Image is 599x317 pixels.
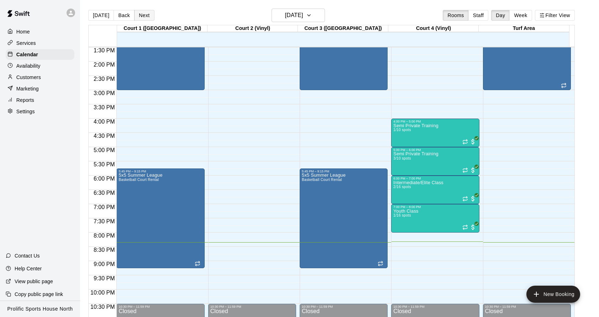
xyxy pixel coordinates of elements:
[391,204,479,233] div: 7:00 PM – 8:00 PM: Youth Class
[509,10,532,21] button: Week
[6,38,74,48] a: Services
[391,176,479,204] div: 6:00 PM – 7:00 PM: Intermediate/Elite Class
[462,167,468,173] span: Recurring event
[92,90,117,96] span: 3:00 PM
[535,10,575,21] button: Filter View
[6,26,74,37] a: Home
[92,233,117,239] span: 8:00 PM
[15,252,40,259] p: Contact Us
[92,204,117,210] span: 7:00 PM
[92,76,117,82] span: 2:30 PM
[114,10,135,21] button: Back
[16,62,41,69] p: Availability
[92,147,117,153] span: 5:00 PM
[393,120,477,123] div: 4:00 PM – 5:00 PM
[526,286,580,303] button: add
[302,170,385,173] div: 5:45 PM – 9:15 PM
[207,25,298,32] div: Court 2 (Vinyl)
[388,25,479,32] div: Court 4 (Vinyl)
[6,72,74,83] a: Customers
[16,97,34,104] p: Reports
[119,170,202,173] div: 5:45 PM – 9:15 PM
[7,305,73,313] p: Prolific Sports House North
[6,106,74,117] a: Settings
[491,10,510,21] button: Day
[378,261,383,266] span: Recurring event
[469,167,477,174] span: All customers have paid
[393,205,477,209] div: 7:00 PM – 8:00 PM
[469,224,477,231] span: All customers have paid
[92,275,117,281] span: 9:30 PM
[469,195,477,202] span: All customers have paid
[119,305,202,308] div: 10:30 PM – 11:59 PM
[116,168,204,268] div: 5:45 PM – 9:15 PM: 5x5 Summer League
[443,10,468,21] button: Rooms
[92,190,117,196] span: 6:30 PM
[16,108,35,115] p: Settings
[462,224,468,230] span: Recurring event
[92,47,117,53] span: 1:30 PM
[210,305,294,308] div: 10:30 PM – 11:59 PM
[117,25,207,32] div: Court 1 ([GEOGRAPHIC_DATA])
[92,176,117,182] span: 6:00 PM
[89,304,116,310] span: 10:30 PM
[391,147,479,176] div: 5:00 PM – 6:00 PM: Semi Private Training
[302,178,342,182] span: Basketball Court Rental
[92,133,117,139] span: 4:30 PM
[479,25,569,32] div: Turf Area
[300,168,388,268] div: 5:45 PM – 9:15 PM: 5x5 Summer League
[119,178,159,182] span: Basketball Court Rental
[469,138,477,145] span: All customers have paid
[16,51,38,58] p: Calendar
[92,261,117,267] span: 9:00 PM
[393,305,477,308] div: 10:30 PM – 11:59 PM
[92,218,117,224] span: 7:30 PM
[15,291,63,298] p: Copy public page link
[134,10,154,21] button: Next
[92,119,117,125] span: 4:00 PM
[195,261,200,266] span: Recurring event
[485,305,569,308] div: 10:30 PM – 11:59 PM
[393,156,411,160] span: 3/10 spots filled
[272,9,325,22] button: [DATE]
[462,139,468,145] span: Recurring event
[393,177,477,180] div: 6:00 PM – 7:00 PM
[15,265,42,272] p: Help Center
[16,40,36,47] p: Services
[302,305,385,308] div: 10:30 PM – 11:59 PM
[15,278,53,285] p: View public page
[6,61,74,71] a: Availability
[16,28,30,35] p: Home
[92,247,117,253] span: 8:30 PM
[285,10,303,20] h6: [DATE]
[89,290,116,296] span: 10:00 PM
[391,119,479,147] div: 4:00 PM – 5:00 PM: Semi Private Training
[393,148,477,152] div: 5:00 PM – 6:00 PM
[16,74,41,81] p: Customers
[298,25,388,32] div: Court 3 ([GEOGRAPHIC_DATA])
[88,10,114,21] button: [DATE]
[393,128,411,132] span: 1/10 spots filled
[6,83,74,94] a: Marketing
[6,95,74,105] a: Reports
[92,62,117,68] span: 2:00 PM
[393,213,411,217] span: 1/16 spots filled
[393,185,411,189] span: 2/16 spots filled
[6,49,74,60] a: Calendar
[468,10,489,21] button: Staff
[462,196,468,202] span: Recurring event
[561,83,567,88] span: Recurring event
[92,161,117,167] span: 5:30 PM
[16,85,39,92] p: Marketing
[92,104,117,110] span: 3:30 PM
